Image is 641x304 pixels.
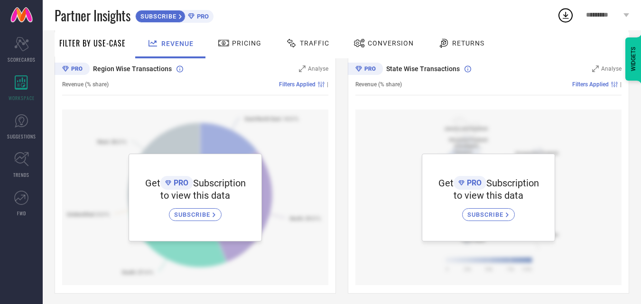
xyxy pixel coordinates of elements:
[59,37,126,49] span: Filter By Use-Case
[452,39,484,47] span: Returns
[572,81,609,88] span: Filters Applied
[8,56,36,63] span: SCORECARDS
[327,81,328,88] span: |
[232,39,261,47] span: Pricing
[135,8,214,23] a: SUBSCRIBEPRO
[62,81,109,88] span: Revenue (% share)
[462,201,515,221] a: SUBSCRIBE
[195,13,209,20] span: PRO
[171,178,188,187] span: PRO
[299,65,306,72] svg: Zoom
[13,171,29,178] span: TRENDS
[355,81,402,88] span: Revenue (% share)
[592,65,599,72] svg: Zoom
[161,40,194,47] span: Revenue
[601,65,622,72] span: Analyse
[438,177,454,189] span: Get
[55,6,130,25] span: Partner Insights
[193,177,246,189] span: Subscription
[486,177,539,189] span: Subscription
[348,63,383,77] div: Premium
[300,39,329,47] span: Traffic
[386,65,460,73] span: State Wise Transactions
[9,94,35,101] span: WORKSPACE
[145,177,160,189] span: Get
[464,178,482,187] span: PRO
[368,39,414,47] span: Conversion
[93,65,172,73] span: Region Wise Transactions
[454,190,523,201] span: to view this data
[308,65,328,72] span: Analyse
[620,81,622,88] span: |
[55,63,90,77] div: Premium
[169,201,222,221] a: SUBSCRIBE
[7,133,36,140] span: SUGGESTIONS
[17,210,26,217] span: FWD
[279,81,316,88] span: Filters Applied
[467,211,506,218] span: SUBSCRIBE
[160,190,230,201] span: to view this data
[557,7,574,24] div: Open download list
[174,211,213,218] span: SUBSCRIBE
[136,13,179,20] span: SUBSCRIBE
